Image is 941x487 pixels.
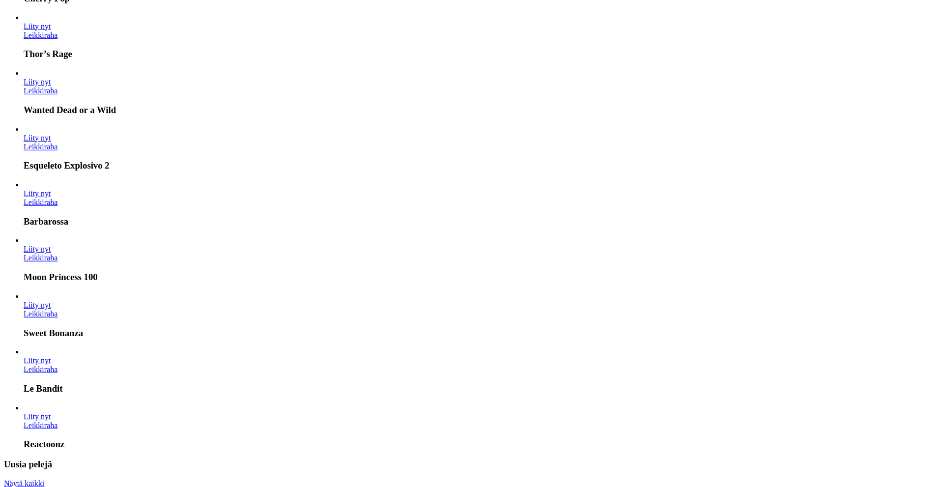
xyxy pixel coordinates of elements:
span: Liity nyt [24,78,51,86]
article: Le Bandit [24,347,937,394]
span: Liity nyt [24,245,51,253]
a: Le Bandit [24,356,51,365]
a: Le Bandit [24,365,57,373]
h3: Uusia pelejä [4,459,937,470]
a: Reactoonz [24,412,51,421]
span: Liity nyt [24,189,51,198]
span: Liity nyt [24,301,51,309]
article: Moon Princess 100 [24,236,937,283]
a: Moon Princess 100 [24,245,51,253]
h3: Moon Princess 100 [24,272,937,283]
h3: Wanted Dead or a Wild [24,105,937,115]
article: Reactoonz [24,403,937,450]
a: Thor’s Rage [24,31,57,39]
article: Thor’s Rage [24,13,937,60]
a: Barbarossa [24,198,57,206]
span: Liity nyt [24,22,51,30]
a: Wanted Dead or a Wild [24,86,57,95]
h3: Le Bandit [24,383,937,394]
h3: Sweet Bonanza [24,328,937,339]
a: Sweet Bonanza [24,310,57,318]
h3: Esqueleto Explosivo 2 [24,160,937,171]
article: Barbarossa [24,180,937,227]
a: Sweet Bonanza [24,301,51,309]
h3: Thor’s Rage [24,49,937,59]
article: Esqueleto Explosivo 2 [24,125,937,172]
a: Moon Princess 100 [24,254,57,262]
a: Reactoonz [24,421,57,430]
a: Wanted Dead or a Wild [24,78,51,86]
article: Sweet Bonanza [24,292,937,339]
a: Esqueleto Explosivo 2 [24,143,57,151]
h3: Reactoonz [24,439,937,450]
span: Liity nyt [24,356,51,365]
h3: Barbarossa [24,216,937,227]
span: Liity nyt [24,412,51,421]
a: Thor’s Rage [24,22,51,30]
a: Esqueleto Explosivo 2 [24,134,51,142]
a: Barbarossa [24,189,51,198]
article: Wanted Dead or a Wild [24,69,937,115]
span: Liity nyt [24,134,51,142]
